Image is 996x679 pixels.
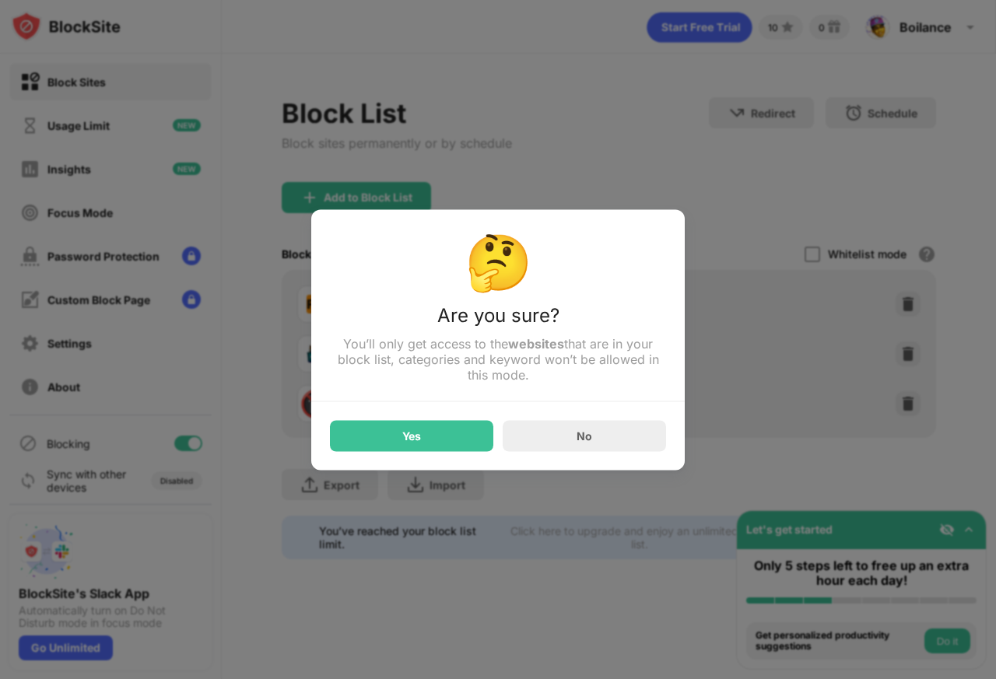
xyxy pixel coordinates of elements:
div: Are you sure? [330,303,666,335]
div: No [577,429,592,443]
div: Yes [402,429,421,442]
strong: websites [508,335,564,351]
div: 🤔 [330,228,666,294]
div: You’ll only get access to the that are in your block list, categories and keyword won’t be allowe... [330,335,666,382]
